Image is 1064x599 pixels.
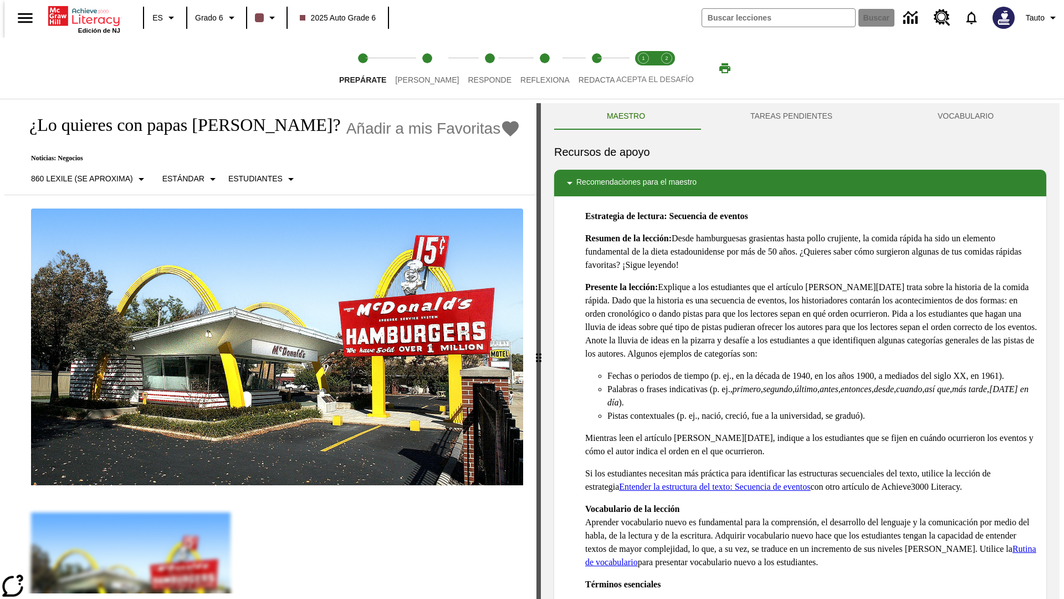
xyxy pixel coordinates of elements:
button: Perfil/Configuración [1021,8,1064,28]
em: antes [820,384,838,394]
text: 1 [642,55,644,61]
em: primero [733,384,761,394]
strong: Presente la lección: [585,282,658,292]
button: VOCABULARIO [885,103,1046,130]
button: Lenguaje: ES, Selecciona un idioma [147,8,183,28]
p: Recomendaciones para el maestro [576,176,697,190]
div: Pulsa la tecla de intro o la barra espaciadora y luego presiona las flechas de derecha e izquierd... [536,103,541,599]
button: Añadir a mis Favoritas - ¿Lo quieres con papas fritas? [346,119,521,138]
a: Entender la estructura del texto: Secuencia de eventos [619,482,810,491]
button: Seleccionar estudiante [224,169,302,189]
strong: Resumen de la lección: [585,233,672,243]
p: Mientras leen el artículo [PERSON_NAME][DATE], indique a los estudiantes que se fijen en cuándo o... [585,432,1037,458]
p: Desde hamburguesas grasientas hasta pollo crujiente, la comida rápida ha sido un elemento fundame... [585,232,1037,272]
button: Abrir el menú lateral [9,2,42,34]
span: Grado 6 [195,12,223,24]
button: Responde step 3 of 5 [459,38,520,99]
button: Lee step 2 of 5 [386,38,468,99]
p: 860 Lexile (Se aproxima) [31,173,133,185]
a: Centro de recursos, Se abrirá en una pestaña nueva. [927,3,957,33]
button: Tipo de apoyo, Estándar [158,169,224,189]
span: 2025 Auto Grade 6 [300,12,376,24]
strong: Vocabulario de la lección [585,504,680,514]
button: Imprimir [707,58,743,78]
img: Uno de los primeros locales de McDonald's, con el icónico letrero rojo y los arcos amarillos. [31,209,523,486]
button: Reflexiona step 4 of 5 [511,38,579,99]
em: segundo [763,384,792,394]
em: así que [924,384,950,394]
button: Acepta el desafío contesta step 2 of 2 [651,38,683,99]
text: 2 [665,55,668,61]
input: Buscar campo [702,9,855,27]
div: Portada [48,4,120,34]
em: desde [874,384,894,394]
p: Si los estudiantes necesitan más práctica para identificar las estructuras secuenciales del texto... [585,467,1037,494]
span: Prepárate [339,75,386,84]
div: reading [4,103,536,593]
button: Grado: Grado 6, Elige un grado [191,8,243,28]
li: Palabras o frases indicativas (p. ej., , , , , , , , , , ). [607,383,1037,409]
span: ACEPTA EL DESAFÍO [616,75,694,84]
span: Redacta [579,75,615,84]
p: Estudiantes [228,173,283,185]
div: Recomendaciones para el maestro [554,170,1046,196]
button: Seleccione Lexile, 860 Lexile (Se aproxima) [27,169,152,189]
li: Fechas o periodos de tiempo (p. ej., en la década de 1940, en los años 1900, a mediados del siglo... [607,369,1037,383]
button: Redacta step 5 of 5 [570,38,624,99]
button: Acepta el desafío lee step 1 of 2 [627,38,659,99]
button: Maestro [554,103,698,130]
span: Tauto [1026,12,1045,24]
h6: Recursos de apoyo [554,143,1046,161]
em: más tarde [952,384,987,394]
span: Añadir a mis Favoritas [346,120,501,138]
a: Notificaciones [957,3,986,32]
span: Reflexiona [520,75,570,84]
button: TAREAS PENDIENTES [698,103,885,130]
em: entonces [841,384,872,394]
div: activity [541,103,1060,599]
div: Instructional Panel Tabs [554,103,1046,130]
h1: ¿Lo quieres con papas [PERSON_NAME]? [18,115,341,135]
button: Prepárate step 1 of 5 [330,38,395,99]
a: Centro de información [897,3,927,33]
em: cuando [896,384,922,394]
button: Escoja un nuevo avatar [986,3,1021,32]
span: Responde [468,75,511,84]
strong: Estrategia de lectura: Secuencia de eventos [585,211,748,221]
p: Estándar [162,173,204,185]
p: Explique a los estudiantes que el artículo [PERSON_NAME][DATE] trata sobre la historia de la comi... [585,281,1037,361]
img: Avatar [993,7,1015,29]
p: Aprender vocabulario nuevo es fundamental para la comprensión, el desarrollo del lenguaje y la co... [585,502,1037,569]
span: ES [152,12,163,24]
span: Edición de NJ [78,27,120,34]
span: [PERSON_NAME] [395,75,459,84]
p: Noticias: Negocios [18,154,520,163]
strong: Términos esenciales [585,580,661,589]
em: último [795,384,817,394]
button: El color de la clase es café oscuro. Cambiar el color de la clase. [250,8,283,28]
li: Pistas contextuales (p. ej., nació, creció, fue a la universidad, se graduó). [607,409,1037,423]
